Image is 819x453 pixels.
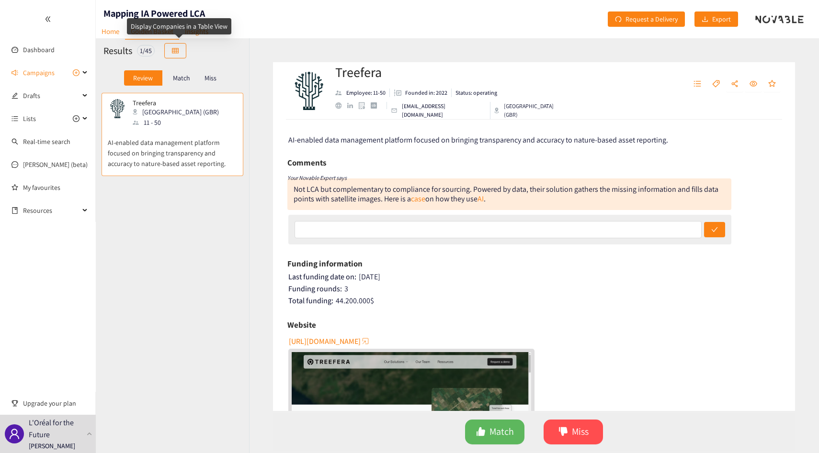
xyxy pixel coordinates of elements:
[465,420,524,444] button: likeMatch
[763,77,781,92] button: star
[347,103,359,109] a: linkedin
[288,272,356,282] span: Last funding date on:
[11,207,18,214] span: book
[694,80,701,88] span: unordered-list
[402,102,486,119] p: [EMAIL_ADDRESS][DOMAIN_NAME]
[287,174,347,181] i: Your Novable Expert says
[289,333,370,349] button: [URL][DOMAIN_NAME]
[133,74,153,82] p: Review
[750,80,757,88] span: eye
[411,194,425,204] a: case
[125,24,179,40] a: Golden Basket
[103,7,205,20] h1: Mapping IA Powered LCA
[694,11,738,27] button: downloadExport
[137,45,155,56] div: 1 / 45
[23,201,80,220] span: Resources
[172,47,179,55] span: table
[572,424,589,439] span: Miss
[289,335,361,347] span: [URL][DOMAIN_NAME]
[290,72,328,110] img: Company Logo
[335,88,390,97] li: Employees
[288,284,342,294] span: Funding rounds:
[108,99,127,118] img: Snapshot of the company's website
[726,77,743,92] button: share-alt
[11,115,18,122] span: unordered-list
[346,88,386,97] p: Employee: 11-50
[288,272,781,282] div: [DATE]
[390,88,452,97] li: Founded in year
[288,296,781,306] div: 44.200.000 $
[544,420,603,444] button: dislikeMiss
[489,424,514,439] span: Match
[23,394,88,413] span: Upgrade your plan
[23,160,88,169] a: [PERSON_NAME] (beta)
[164,43,186,58] button: table
[712,14,731,24] span: Export
[73,115,80,122] span: plus-circle
[288,135,668,145] span: AI-enabled data management platform focused on bringing transparency and accuracy to nature-based...
[452,88,497,97] li: Status
[294,184,718,204] div: Not LCA but complementary to compliance for sourcing. Powered by data, their solution gathers the...
[23,86,80,105] span: Drafts
[711,226,718,234] span: check
[287,256,363,271] h6: Funding information
[127,18,231,34] div: Display Companies in a Table View
[11,92,18,99] span: edit
[359,102,371,109] a: google maps
[287,318,316,332] h6: Website
[45,16,51,22] span: double-left
[745,77,762,92] button: eye
[335,102,347,109] a: website
[702,16,708,23] span: download
[205,74,216,82] p: Miss
[494,102,568,119] div: [GEOGRAPHIC_DATA] (GBR)
[173,74,190,82] p: Match
[287,155,326,170] h6: Comments
[133,99,219,107] p: Treefera
[23,178,88,197] a: My favourites
[96,24,125,39] a: Home
[288,296,333,306] span: Total funding:
[29,441,75,451] p: [PERSON_NAME]
[707,77,725,92] button: tag
[704,222,725,237] button: check
[108,128,237,169] p: AI-enabled data management platform focused on bringing transparency and accuracy to nature-based...
[23,109,36,128] span: Lists
[768,80,776,88] span: star
[103,44,132,57] h2: Results
[288,284,781,294] div: 3
[133,117,225,128] div: 11 - 50
[371,102,383,109] a: crunchbase
[23,63,55,82] span: Campaigns
[11,69,18,76] span: sound
[335,63,568,82] h2: Treefera
[23,45,55,54] a: Dashboard
[73,69,80,76] span: plus-circle
[731,80,739,88] span: share-alt
[11,400,18,407] span: trophy
[23,137,70,146] a: Real-time search
[476,427,486,438] span: like
[405,88,447,97] p: Founded in: 2022
[615,16,622,23] span: redo
[29,417,83,441] p: L'Oréal for the Future
[478,194,484,204] a: AI
[9,428,20,440] span: user
[626,14,678,24] span: Request a Delivery
[455,88,497,97] p: Status: operating
[558,427,568,438] span: dislike
[608,11,685,27] button: redoRequest a Delivery
[659,350,819,453] div: Widget de chat
[133,107,225,117] div: [GEOGRAPHIC_DATA] (GBR)
[659,350,819,453] iframe: Chat Widget
[712,80,720,88] span: tag
[689,77,706,92] button: unordered-list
